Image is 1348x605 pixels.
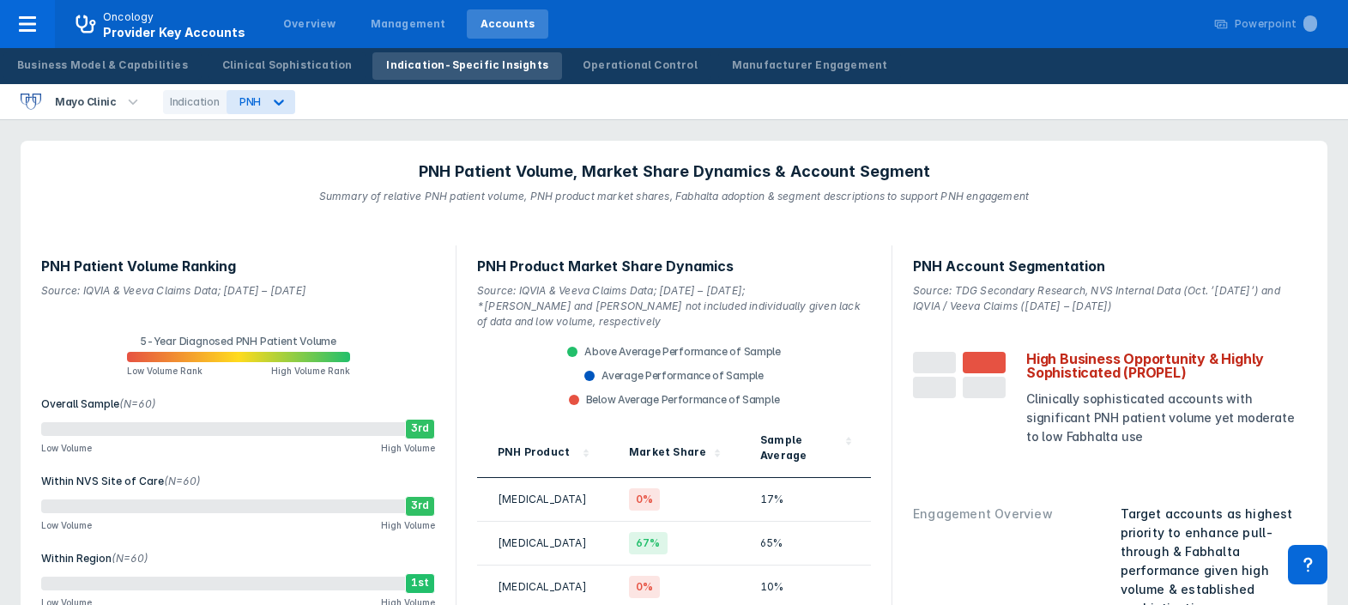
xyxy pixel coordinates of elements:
[481,16,535,32] div: Accounts
[17,57,188,73] div: Business Model & Capabilities
[381,520,435,530] div: High Volume
[419,161,930,182] h3: PNH Patient Volume, Market Share Dynamics & Account Segment
[569,393,780,407] div: Below Average Performance of Sample
[477,256,871,276] h4: PNH Product Market Share Dynamics
[127,366,203,376] div: Low Volume Rank
[405,496,435,517] div: 3rd
[498,488,588,511] div: [MEDICAL_DATA]
[372,52,562,80] a: Indication-Specific Insights
[357,9,460,39] a: Management
[1026,390,1307,446] div: Clinically sophisticated accounts with significant PNH patient volume yet moderate to low Fabhalt...
[913,256,1307,276] h3: PNH Account Segmentation
[140,336,336,347] div: 5-Year Diagnosed PNH Patient Volume
[567,345,781,359] div: Above Average Performance of Sample
[163,90,227,114] div: Indication
[740,422,871,478] div: Sort
[405,573,435,594] div: 1st
[3,52,202,80] a: Business Model & Capabilities
[498,576,588,598] div: [MEDICAL_DATA]
[1288,545,1327,584] div: Contact Support
[271,366,350,376] div: High Volume Rank
[913,276,1307,314] p: Source: TDG Secondary Research, NVS Internal Data (Oct. ’[DATE]’) and IQVIA / Veeva Claims ([DATE...
[386,57,548,73] div: Indication-Specific Insights
[498,445,570,463] div: PNH Product
[381,443,435,453] div: High Volume
[629,532,668,554] span: 67%
[371,16,446,32] div: Management
[41,443,92,453] div: Low Volume
[467,9,549,39] a: Accounts
[112,552,148,565] span: (N=60)
[319,182,1030,204] p: Summary of relative PNH patient volume, PNH product market shares, Fabhalta adoption & segment de...
[283,16,336,32] div: Overview
[41,552,112,565] span: Within Region
[629,488,660,511] span: 0%
[239,95,261,108] div: PNH
[41,475,164,487] span: Within NVS Site of Care
[629,576,660,598] span: 0%
[498,532,588,554] div: [MEDICAL_DATA]
[41,276,435,299] p: Source: IQVIA & Veeva Claims Data; [DATE] – [DATE]
[222,57,353,73] div: Clinical Sophistication
[583,57,698,73] div: Operational Control
[477,422,608,478] div: Sort
[269,9,350,39] a: Overview
[629,445,706,463] div: Market Share
[760,576,850,598] div: 10%
[718,52,902,80] a: Manufacturer Engagement
[760,532,850,554] div: 65%
[584,369,763,383] div: Average Performance of Sample
[21,94,41,110] img: mayo-clinic
[405,419,435,439] div: 3rd
[103,9,154,25] p: Oncology
[41,520,92,530] div: Low Volume
[608,422,740,478] div: Sort
[760,488,850,511] div: 17%
[477,299,871,330] p: *[PERSON_NAME] and [PERSON_NAME] not included individually given lack of data and low volume, res...
[164,475,201,487] span: (N=60)
[209,52,366,80] a: Clinical Sophistication
[1235,16,1317,32] div: Powerpoint
[48,90,124,114] div: Mayo Clinic
[760,433,840,463] div: Sample Average
[119,397,156,410] span: (N=60)
[477,276,871,299] p: Source: IQVIA & Veeva Claims Data; [DATE] – [DATE];
[103,25,245,39] span: Provider Key Accounts
[732,57,888,73] div: Manufacturer Engagement
[569,52,711,80] a: Operational Control
[1026,352,1307,379] div: High Business Opportunity & Highly Sophisticated (PROPEL)
[41,397,119,410] span: Overall Sample
[41,256,435,276] h4: PNH Patient Volume Ranking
